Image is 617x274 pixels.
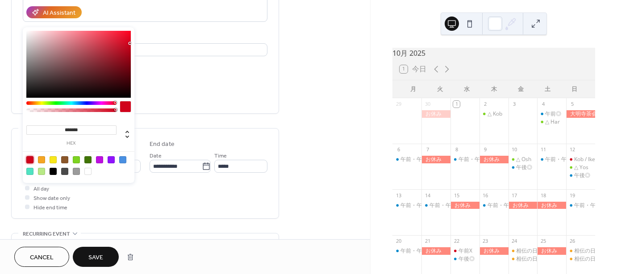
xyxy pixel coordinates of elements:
span: All day [33,184,49,194]
div: 水 [454,80,480,98]
div: #8B572A [61,156,68,163]
div: 8 [453,146,460,153]
div: 午前X [450,247,479,255]
div: #FFFFFF [84,168,92,175]
div: 2 [482,101,489,108]
div: お休み [450,202,479,209]
div: 午前・午後◎ [459,156,491,163]
div: 4 [540,101,546,108]
div: 午前・午後◎ [545,156,577,163]
div: 午前・午後◎ [392,247,421,255]
div: 相伝の日 Yos/ [566,247,595,255]
span: Hide end time [33,203,67,212]
div: 午後◎ [574,172,590,179]
div: 22 [453,238,460,245]
div: #7ED321 [73,156,80,163]
div: #000000 [50,168,57,175]
div: #9B9B9B [73,168,80,175]
div: 木 [480,80,507,98]
div: 相伝の日 Yos/ [574,247,608,255]
div: 15 [453,192,460,199]
div: Kob / Ike / Kus [574,156,609,163]
div: #9013FE [108,156,115,163]
div: △ Yos [574,164,588,171]
span: Time [214,151,227,161]
div: 相伝の日Har / Nos / [516,255,564,263]
div: 金 [507,80,534,98]
div: 午後◎ [509,164,538,171]
div: お休み [537,202,566,209]
div: 午前・午後◎ [537,156,566,163]
div: 火 [426,80,453,98]
div: お休み [509,202,538,209]
span: Date [150,151,162,161]
div: 午前・午後◎ [400,202,433,209]
button: AI Assistant [26,6,82,18]
div: △ Kob [488,110,502,118]
div: 午前◎ [545,110,561,118]
div: 6 [395,146,402,153]
span: Save [88,253,103,262]
div: 1 [453,101,460,108]
div: #4A90E2 [119,156,126,163]
div: お休み [421,247,450,255]
div: 3 [511,101,518,108]
span: Recurring event [23,229,70,239]
div: #4A4A4A [61,168,68,175]
div: #B8E986 [38,168,45,175]
div: End date [150,140,175,149]
div: 日 [561,80,588,98]
div: AI Assistant [43,8,75,18]
div: #F8E71C [50,156,57,163]
span: Show date only [33,194,70,203]
button: Save [73,247,119,267]
div: 9 [482,146,489,153]
div: 午前X [459,247,472,255]
div: △ Osh [509,156,538,163]
div: 午後◎ [459,255,475,263]
div: 午前・午後◎ [429,202,462,209]
div: 午前・午後◎ [392,156,421,163]
div: 相伝の日 [574,255,596,263]
div: 相伝の日Har / Nos / [509,255,538,263]
div: 午前・午後◎ [450,156,479,163]
div: #D0021B [26,156,33,163]
div: 17 [511,192,518,199]
div: 相伝の日 [566,255,595,263]
div: 11 [540,146,546,153]
div: △ Yos [566,164,595,171]
div: 24 [511,238,518,245]
div: 21 [424,238,431,245]
div: 14 [424,192,431,199]
div: △ Kob [479,110,509,118]
div: △ Har [545,118,560,126]
div: 29 [395,101,402,108]
div: 16 [482,192,489,199]
div: お休み [421,156,450,163]
div: 月 [400,80,426,98]
span: Cancel [30,253,54,262]
div: 午前・午後◎ [574,202,606,209]
div: 午前・午後◎ [421,202,450,209]
div: △ Osh [516,156,531,163]
div: 25 [540,238,546,245]
div: 10月 2025 [392,48,595,58]
div: 午前◎ [537,110,566,118]
div: 大明寺茶会㊡ [566,110,595,118]
div: お休み [537,247,566,255]
div: 午前・午後◎ [488,202,520,209]
div: Kob / Ike / Kus [566,156,595,163]
div: 午前・午後◎ [400,247,433,255]
button: Cancel [14,247,69,267]
div: 相伝の日Osh/Kob [509,247,538,255]
div: 5 [569,101,575,108]
div: 12 [569,146,575,153]
div: 午前・午後◎ [479,202,509,209]
div: 午後◎ [516,164,532,171]
div: 土 [534,80,561,98]
div: 午前・午後◎ [392,202,421,209]
div: 18 [540,192,546,199]
label: hex [26,141,117,146]
div: 23 [482,238,489,245]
